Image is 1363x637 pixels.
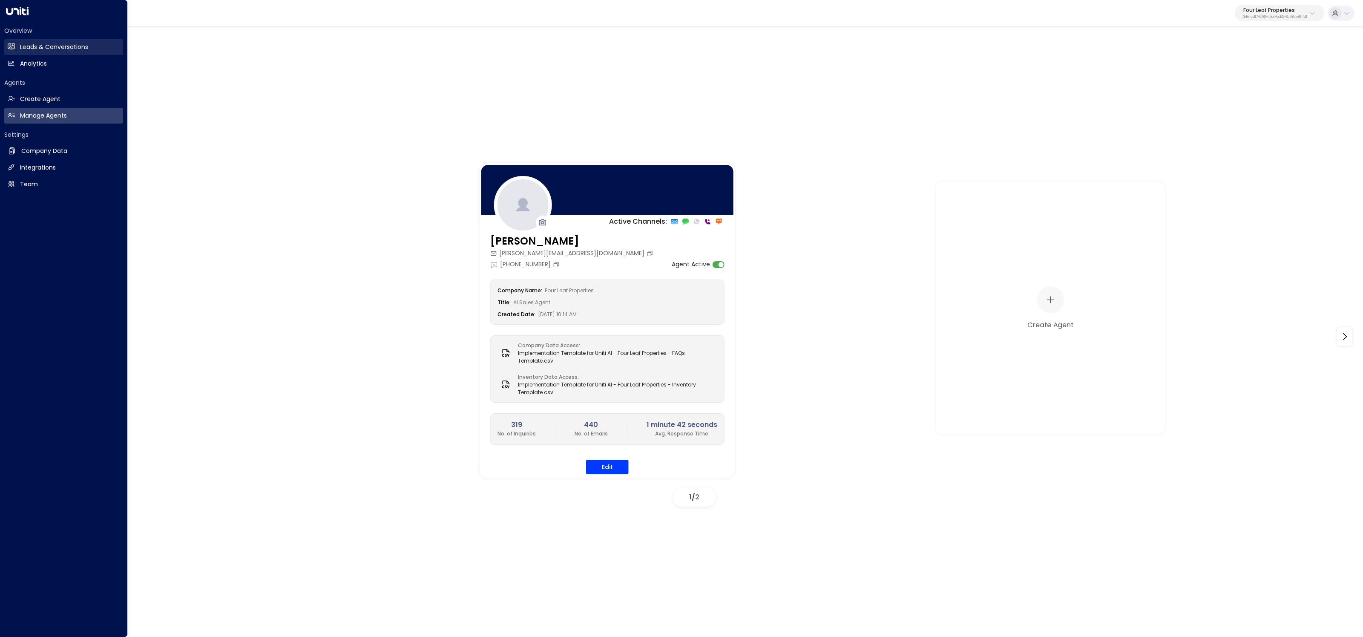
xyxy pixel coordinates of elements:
[4,176,123,192] a: Team
[4,130,123,139] h2: Settings
[518,349,717,365] span: Implementation Template for Uniti AI - Four Leaf Properties - FAQs Template.csv
[553,261,562,268] button: Copy
[609,216,667,227] p: Active Channels:
[20,180,38,189] h2: Team
[1243,8,1307,13] p: Four Leaf Properties
[4,39,123,55] a: Leads & Conversations
[538,311,577,318] span: [DATE] 10:14 AM
[513,299,550,306] span: AI Sales Agent
[4,143,123,159] a: Company Data
[647,430,717,438] p: Avg. Response Time
[545,287,594,294] span: Four Leaf Properties
[497,311,535,318] label: Created Date:
[518,342,713,349] label: Company Data Access:
[490,249,656,258] div: [PERSON_NAME][EMAIL_ADDRESS][DOMAIN_NAME]
[586,460,629,474] button: Edit
[672,260,710,269] label: Agent Active
[20,95,60,104] h2: Create Agent
[20,43,88,52] h2: Leads & Conversations
[4,78,123,87] h2: Agents
[20,163,56,172] h2: Integrations
[20,59,47,68] h2: Analytics
[490,260,562,269] div: [PHONE_NUMBER]
[575,430,608,438] p: No. of Emails
[647,420,717,430] h2: 1 minute 42 seconds
[4,91,123,107] a: Create Agent
[4,160,123,176] a: Integrations
[497,420,536,430] h2: 319
[647,250,656,257] button: Copy
[1243,15,1307,19] p: 34e1cd17-0f68-49af-bd32-3c48ce8611d1
[1028,319,1074,329] div: Create Agent
[497,299,511,306] label: Title:
[689,492,692,502] span: 1
[4,26,123,35] h2: Overview
[695,492,699,502] span: 2
[4,108,123,124] a: Manage Agents
[518,373,713,381] label: Inventory Data Access:
[673,488,716,507] div: /
[21,147,67,156] h2: Company Data
[4,56,123,72] a: Analytics
[497,287,542,294] label: Company Name:
[20,111,67,120] h2: Manage Agents
[575,420,608,430] h2: 440
[1235,5,1324,21] button: Four Leaf Properties34e1cd17-0f68-49af-bd32-3c48ce8611d1
[518,381,717,396] span: Implementation Template for Uniti AI - Four Leaf Properties - Inventory Template.csv
[497,430,536,438] p: No. of Inquiries
[490,233,656,249] h3: [PERSON_NAME]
